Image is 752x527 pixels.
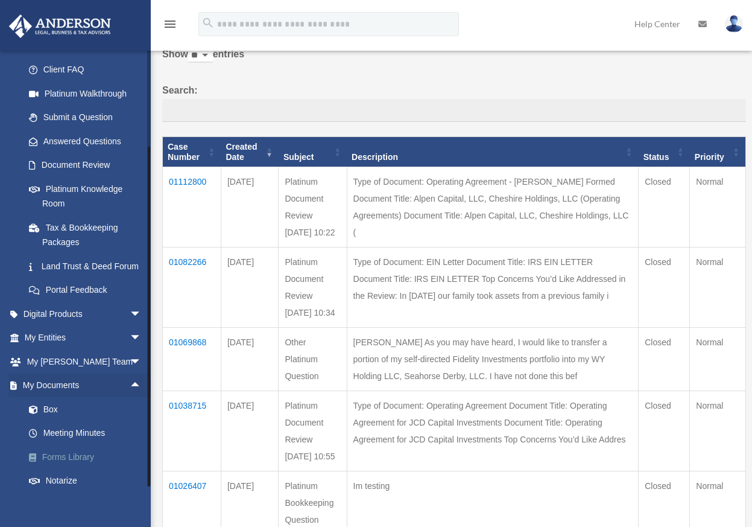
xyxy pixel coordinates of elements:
[690,328,746,391] td: Normal
[130,350,154,374] span: arrow_drop_down
[279,248,347,328] td: Platinum Document Review [DATE] 10:34
[17,216,154,254] a: Tax & Bookkeeping Packages
[639,391,690,471] td: Closed
[5,14,115,38] img: Anderson Advisors Platinum Portal
[17,278,154,302] a: Portal Feedback
[8,302,160,326] a: Digital Productsarrow_drop_down
[17,153,154,177] a: Document Review
[162,46,746,75] label: Show entries
[279,167,347,248] td: Platinum Document Review [DATE] 10:22
[347,248,639,328] td: Type of Document: EIN Letter Document Title: IRS EIN LETTER Document Title: IRS EIN LETTER Top Co...
[347,136,639,167] th: Description: activate to sort column ascending
[8,350,160,374] a: My [PERSON_NAME] Teamarrow_drop_down
[221,328,279,391] td: [DATE]
[221,391,279,471] td: [DATE]
[163,136,221,167] th: Case Number: activate to sort column ascending
[279,391,347,471] td: Platinum Document Review [DATE] 10:55
[163,328,221,391] td: 01069868
[690,391,746,471] td: Normal
[639,167,690,248] td: Closed
[8,326,160,350] a: My Entitiesarrow_drop_down
[163,248,221,328] td: 01082266
[347,391,639,471] td: Type of Document: Operating Agreement Document Title: Operating Agreement for JCD Capital Investm...
[163,21,177,31] a: menu
[17,421,160,446] a: Meeting Minutes
[163,391,221,471] td: 01038715
[8,374,160,398] a: My Documentsarrow_drop_up
[347,167,639,248] td: Type of Document: Operating Agreement - [PERSON_NAME] Formed Document Title: Alpen Capital, LLC, ...
[221,167,279,248] td: [DATE]
[130,374,154,398] span: arrow_drop_up
[162,99,746,122] input: Search:
[17,177,154,216] a: Platinum Knowledge Room
[221,136,279,167] th: Created Date: activate to sort column ascending
[201,16,215,30] i: search
[17,58,154,82] a: Client FAQ
[347,328,639,391] td: [PERSON_NAME] As you may have heard, I would like to transfer a portion of my self-directed Fidel...
[17,129,148,153] a: Answered Questions
[639,328,690,391] td: Closed
[130,326,154,351] span: arrow_drop_down
[162,82,746,122] label: Search:
[163,167,221,248] td: 01112800
[17,106,154,130] a: Submit a Question
[279,328,347,391] td: Other Platinum Question
[17,445,160,469] a: Forms Library
[690,167,746,248] td: Normal
[690,136,746,167] th: Priority: activate to sort column ascending
[221,248,279,328] td: [DATE]
[130,302,154,327] span: arrow_drop_down
[639,136,690,167] th: Status: activate to sort column ascending
[17,397,160,421] a: Box
[163,17,177,31] i: menu
[17,469,160,493] a: Notarize
[639,248,690,328] td: Closed
[690,248,746,328] td: Normal
[279,136,347,167] th: Subject: activate to sort column ascending
[188,49,213,63] select: Showentries
[17,81,154,106] a: Platinum Walkthrough
[725,15,743,33] img: User Pic
[17,254,154,278] a: Land Trust & Deed Forum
